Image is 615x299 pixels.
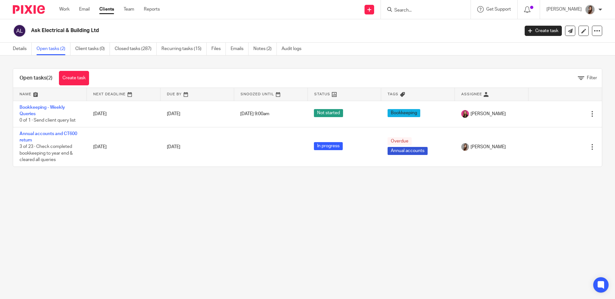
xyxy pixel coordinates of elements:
td: [DATE] [87,101,160,127]
a: Clients [99,6,114,13]
span: [PERSON_NAME] [471,111,506,117]
p: [PERSON_NAME] [546,6,582,13]
img: 17.png [461,110,469,118]
a: Team [124,6,134,13]
span: Snoozed Until [241,92,274,96]
a: Annual accounts and CT600 return [20,132,77,142]
span: [PERSON_NAME] [471,144,506,150]
span: 0 of 1 · Send client query list [20,118,76,123]
a: Work [59,6,70,13]
h1: Open tasks [20,75,53,81]
span: Filter [587,76,597,80]
span: Bookkeeping [388,109,420,117]
a: Files [211,43,226,55]
a: Bookkeeping - Weekly Queries [20,105,65,116]
img: 22.png [461,143,469,151]
span: Get Support [486,7,511,12]
span: Overdue [388,137,412,145]
span: (2) [46,75,53,81]
a: Emails [231,43,249,55]
input: Search [394,8,451,13]
span: [DATE] 9:00am [240,112,269,116]
a: Details [13,43,32,55]
a: Notes (2) [253,43,277,55]
a: Create task [525,26,562,36]
a: Client tasks (0) [75,43,110,55]
span: [DATE] [167,145,180,149]
span: [DATE] [167,112,180,116]
a: Open tasks (2) [37,43,70,55]
a: Create task [59,71,89,85]
td: [DATE] [87,127,160,167]
h2: Ask Electrical & Building Ltd [31,27,418,34]
a: Closed tasks (287) [115,43,157,55]
img: svg%3E [13,24,26,38]
img: 22.png [585,4,595,15]
span: Status [314,92,330,96]
a: Email [79,6,90,13]
span: In progress [314,142,343,150]
span: Not started [314,109,343,117]
a: Audit logs [282,43,306,55]
span: 3 of 23 · Check completed bookkeeping to year end & cleared all queries [20,145,73,162]
span: Annual accounts [388,147,428,155]
a: Reports [144,6,160,13]
span: Tags [388,92,398,96]
a: Recurring tasks (15) [161,43,207,55]
img: Pixie [13,5,45,14]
